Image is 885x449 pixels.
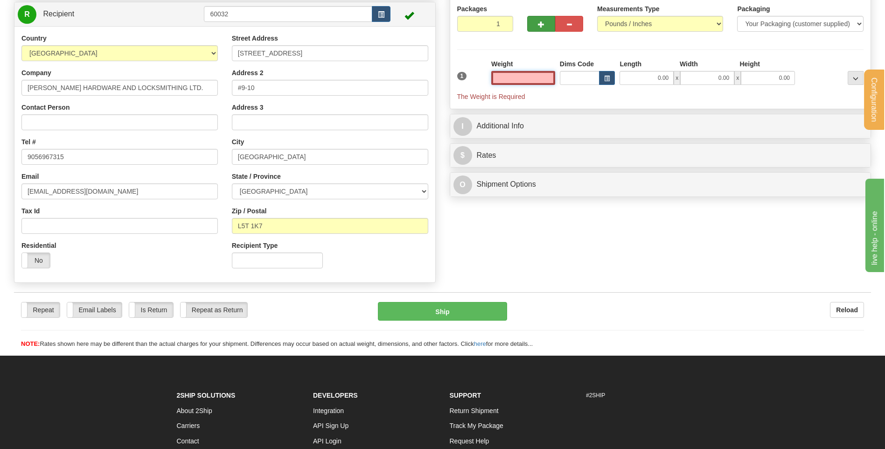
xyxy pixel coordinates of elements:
[836,306,858,314] b: Reload
[313,392,358,399] strong: Developers
[313,407,344,414] a: Integration
[204,6,372,22] input: Recipient Id
[450,407,499,414] a: Return Shipment
[457,93,525,100] span: The Weight is Required
[597,4,660,14] label: Measurements Type
[7,6,86,17] div: live help - online
[232,103,264,112] label: Address 3
[848,71,864,85] div: ...
[232,172,281,181] label: State / Province
[453,117,472,136] span: I
[177,422,200,429] a: Carriers
[14,340,871,349] div: Rates shown here may be different than the actual charges for your shipment. Differences may occu...
[457,72,467,80] span: 1
[21,68,51,77] label: Company
[43,10,74,18] span: Recipient
[232,68,264,77] label: Address 2
[18,5,183,24] a: R Recipient
[560,59,594,69] label: Dims Code
[450,437,489,445] a: Request Help
[21,206,40,216] label: Tax Id
[474,340,486,347] a: here
[450,392,481,399] strong: Support
[313,437,341,445] a: API Login
[453,117,868,136] a: IAdditional Info
[453,175,472,194] span: O
[232,241,278,250] label: Recipient Type
[177,407,212,414] a: About 2Ship
[453,175,868,194] a: OShipment Options
[18,5,36,24] span: R
[739,59,760,69] label: Height
[313,422,348,429] a: API Sign Up
[491,59,513,69] label: Weight
[21,137,36,147] label: Tel #
[232,137,244,147] label: City
[734,71,741,85] span: x
[232,206,267,216] label: Zip / Postal
[620,59,641,69] label: Length
[21,302,60,317] label: Repeat
[21,241,56,250] label: Residential
[67,302,122,317] label: Email Labels
[680,59,698,69] label: Width
[864,70,884,130] button: Configuration
[21,103,70,112] label: Contact Person
[674,71,680,85] span: x
[378,302,507,321] button: Ship
[177,437,199,445] a: Contact
[22,253,50,268] label: No
[232,34,278,43] label: Street Address
[129,302,173,317] label: Is Return
[450,422,503,429] a: Track My Package
[21,34,47,43] label: Country
[586,393,709,399] h6: #2SHIP
[830,302,864,318] button: Reload
[737,4,770,14] label: Packaging
[181,302,247,317] label: Repeat as Return
[453,146,868,165] a: $Rates
[21,340,40,347] span: NOTE:
[864,177,884,272] iframe: chat widget
[232,45,428,61] input: Enter a location
[457,4,488,14] label: Packages
[453,146,472,165] span: $
[177,392,236,399] strong: 2Ship Solutions
[21,172,39,181] label: Email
